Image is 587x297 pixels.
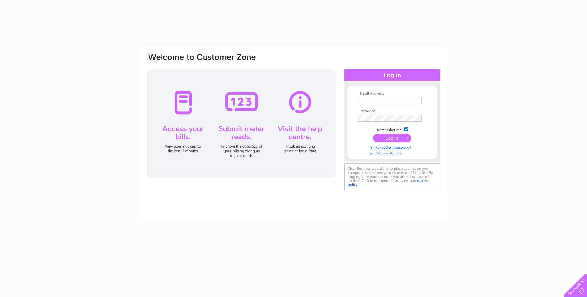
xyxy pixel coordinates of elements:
[356,92,428,96] th: Email Address:
[344,163,440,190] div: Clear Business would like to place cookies on your computer to improve your experience of the sit...
[356,109,428,113] th: Password:
[373,134,411,142] input: Submit
[358,144,428,150] a: Forgotten password?
[358,150,428,156] a: Not registered?
[348,178,428,187] a: cookies policy
[356,126,428,132] td: Remember me?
